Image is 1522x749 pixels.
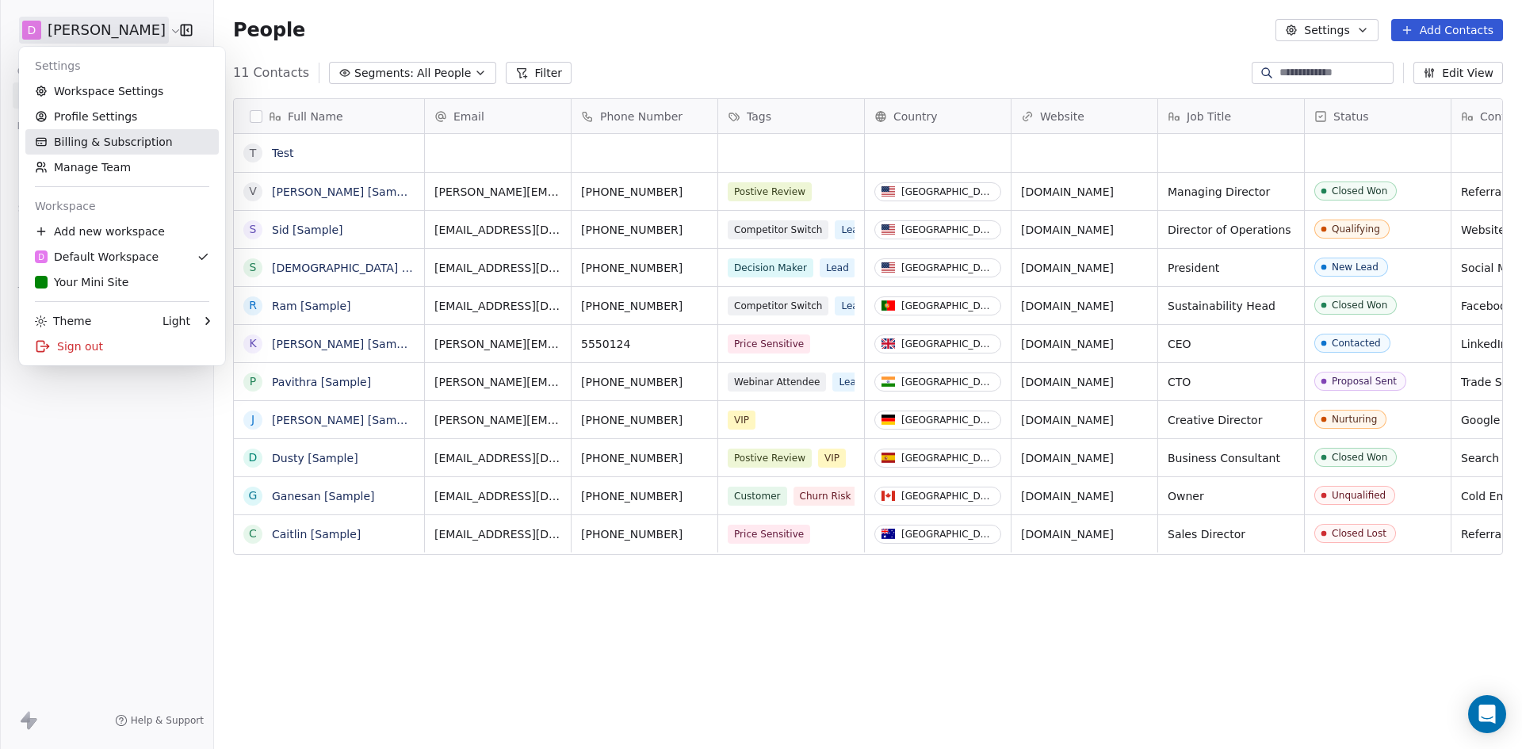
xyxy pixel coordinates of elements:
div: Sign out [25,334,219,359]
a: Profile Settings [25,104,219,129]
a: Workspace Settings [25,78,219,104]
a: Manage Team [25,155,219,180]
div: Your Mini Site [35,274,128,290]
div: Workspace [25,193,219,219]
div: Settings [25,53,219,78]
div: Default Workspace [35,249,159,265]
span: D [38,251,44,263]
a: Billing & Subscription [25,129,219,155]
div: Add new workspace [25,219,219,244]
div: Theme [35,313,91,329]
div: Light [163,313,190,329]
